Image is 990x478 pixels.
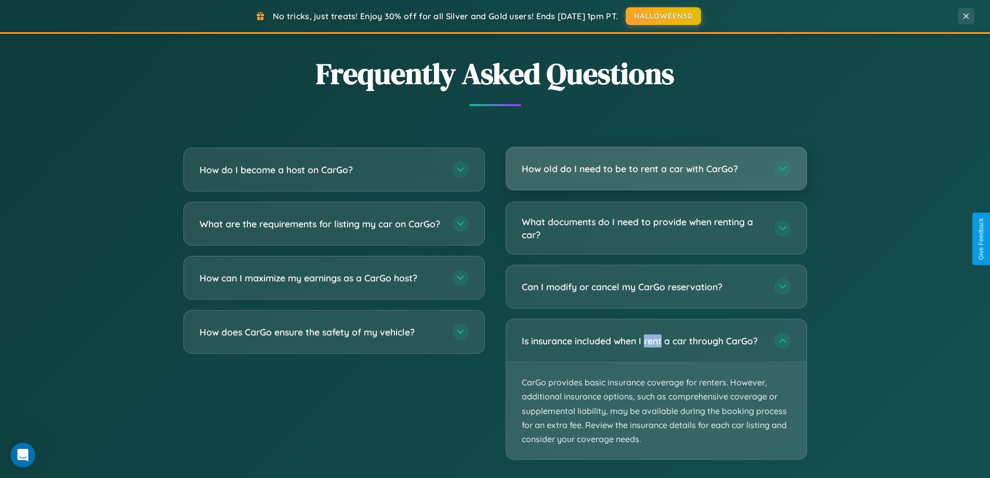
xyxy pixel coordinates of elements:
h3: How does CarGo ensure the safety of my vehicle? [200,326,442,339]
h3: How do I become a host on CarGo? [200,163,442,176]
iframe: Intercom live chat [10,443,35,468]
h3: What documents do I need to provide when renting a car? [522,215,764,241]
div: Give Feedback [978,218,985,260]
span: No tricks, just treats! Enjoy 30% off for all Silver and Gold users! Ends [DATE] 1pm PT. [273,11,618,21]
h3: Is insurance included when I rent a car through CarGo? [522,334,764,347]
h3: How can I maximize my earnings as a CarGo host? [200,272,442,285]
h2: Frequently Asked Questions [183,54,807,94]
button: HALLOWEEN30 [626,7,701,25]
h3: What are the requirements for listing my car on CarGo? [200,217,442,230]
h3: How old do I need to be to rent a car with CarGo? [522,162,764,175]
p: CarGo provides basic insurance coverage for renters. However, additional insurance options, such ... [506,363,807,459]
h3: Can I modify or cancel my CarGo reservation? [522,280,764,293]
